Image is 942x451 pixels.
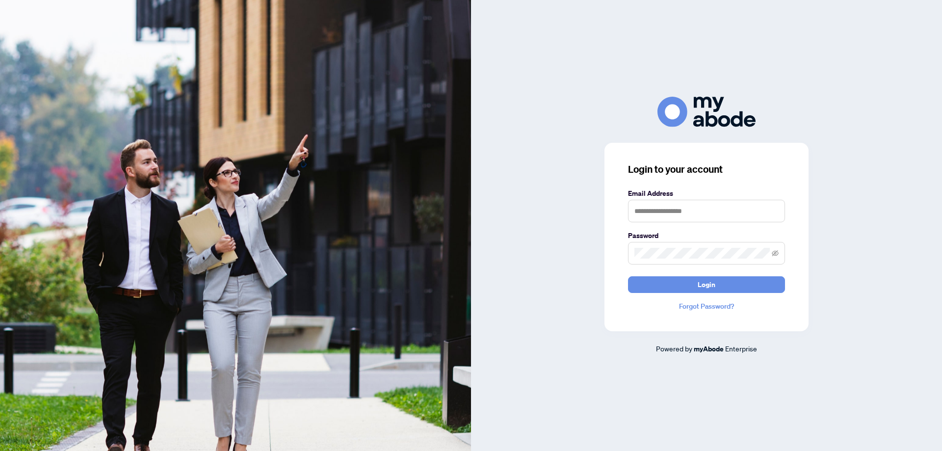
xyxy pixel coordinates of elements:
[657,97,756,127] img: ma-logo
[694,344,724,354] a: myAbode
[772,250,779,257] span: eye-invisible
[628,162,785,176] h3: Login to your account
[698,277,715,292] span: Login
[656,344,692,353] span: Powered by
[628,230,785,241] label: Password
[628,301,785,312] a: Forgot Password?
[628,188,785,199] label: Email Address
[628,276,785,293] button: Login
[725,344,757,353] span: Enterprise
